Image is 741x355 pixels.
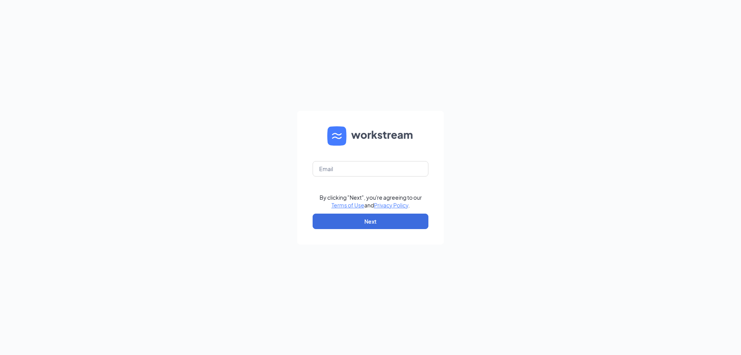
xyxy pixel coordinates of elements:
a: Terms of Use [332,202,364,209]
img: WS logo and Workstream text [327,126,414,146]
a: Privacy Policy [374,202,408,209]
button: Next [313,214,428,229]
input: Email [313,161,428,177]
div: By clicking "Next", you're agreeing to our and . [320,194,422,209]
